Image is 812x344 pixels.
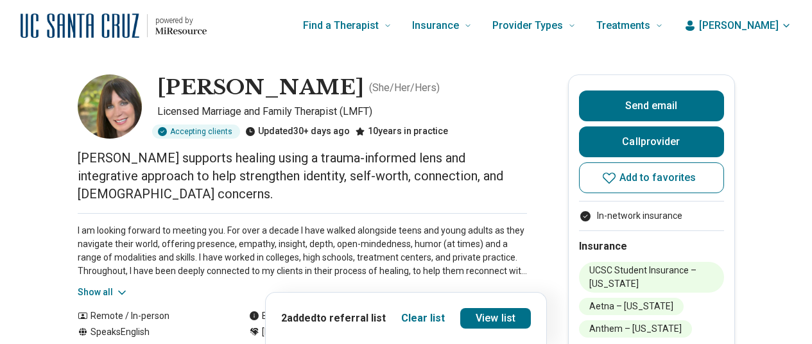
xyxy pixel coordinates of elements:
[78,309,223,323] div: Remote / In-person
[316,312,386,324] span: to referral list
[78,149,527,203] p: [PERSON_NAME] supports healing using a trauma-informed lens and integrative approach to help stre...
[249,309,395,323] div: Emergency number not available
[579,209,724,223] li: In-network insurance
[579,298,684,315] li: Aetna – [US_STATE]
[303,17,379,35] span: Find a Therapist
[412,17,459,35] span: Insurance
[245,125,350,139] div: Updated 30+ days ago
[369,80,440,96] p: ( She/Her/Hers )
[281,311,386,326] p: 2 added
[684,18,791,33] button: [PERSON_NAME]
[699,18,779,33] span: [PERSON_NAME]
[619,173,696,183] span: Add to favorites
[78,74,142,139] img: Amanda Flynn, Licensed Marriage and Family Therapist (LMFT)
[157,74,364,101] h1: [PERSON_NAME]
[262,325,373,339] span: [DEMOGRAPHIC_DATA] ally
[579,262,724,293] li: UCSC Student Insurance – [US_STATE]
[579,209,724,223] ul: Payment options
[152,125,240,139] div: Accepting clients
[579,162,724,193] button: Add to favorites
[579,90,724,121] button: Send email
[157,104,527,119] p: Licensed Marriage and Family Therapist (LMFT)
[155,15,207,26] p: powered by
[78,224,527,278] p: I am looking forward to meeting you. For over a decade I have walked alongside teens and young ad...
[596,17,650,35] span: Treatments
[78,286,128,299] button: Show all
[355,125,448,139] div: 10 years in practice
[401,311,445,326] button: Clear list
[492,17,563,35] span: Provider Types
[579,126,724,157] button: Callprovider
[579,320,692,338] li: Anthem – [US_STATE]
[460,308,531,329] a: View list
[78,325,223,339] div: Speaks English
[579,239,724,254] h2: Insurance
[21,5,207,46] a: Home page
